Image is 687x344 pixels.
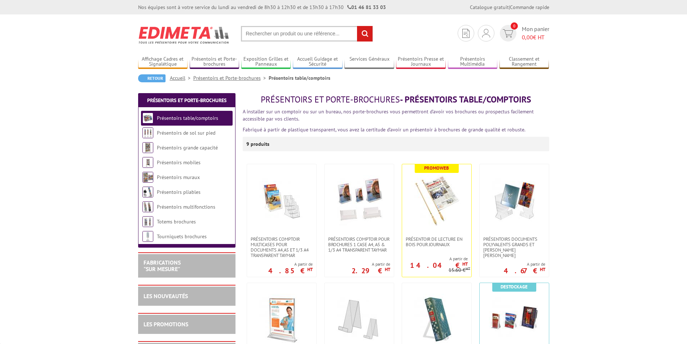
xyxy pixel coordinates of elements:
[268,269,313,273] p: 4.85 €
[157,233,207,240] a: Tourniquets brochures
[142,201,153,212] img: Présentoirs multifonctions
[510,4,549,10] a: Commande rapide
[241,26,373,42] input: Rechercher un produit ou une référence...
[142,216,153,227] img: Totems brochures
[499,56,549,68] a: Classement et Rangement
[483,236,545,258] span: Présentoirs Documents Polyvalents Grands et [PERSON_NAME] [PERSON_NAME]
[138,22,230,48] img: Edimeta
[293,56,343,68] a: Accueil Guidage et Sécurité
[522,34,533,41] span: 0,00
[357,26,373,42] input: rechercher
[511,22,518,30] span: 0
[385,266,390,273] sup: HT
[462,261,468,267] sup: HT
[138,56,188,68] a: Affichage Cadres et Signalétique
[256,175,307,226] img: Présentoirs comptoir multicases POUR DOCUMENTS A4,A5 ET 1/3 A4 TRANSPARENT TAYMAR
[142,172,153,183] img: Présentoirs muraux
[470,4,549,11] div: |
[142,113,153,123] img: Présentoirs table/comptoirs
[466,266,470,271] sup: HT
[352,269,390,273] p: 2.29 €
[157,130,215,136] a: Présentoirs de sol sur pied
[157,159,201,166] a: Présentoirs mobiles
[144,321,188,328] a: LES PROMOTIONS
[482,29,490,38] img: devis rapide
[411,175,462,226] img: Présentoir de lecture en bois pour journaux
[241,56,291,68] a: Exposition Grilles et Panneaux
[142,157,153,168] img: Présentoirs mobiles
[243,108,534,122] font: A installer sur un comptoir ou sur un bureau, nos porte-brochures vous permettront d’avoir vos br...
[498,25,549,42] a: devis rapide 0 Mon panier 0,00€ HT
[402,256,468,262] span: A partir de
[489,175,540,226] img: Présentoirs Documents Polyvalents Grands et Petits Modèles
[142,142,153,153] img: Présentoirs grande capacité
[480,236,549,258] a: Présentoirs Documents Polyvalents Grands et [PERSON_NAME] [PERSON_NAME]
[448,56,498,68] a: Présentoirs Multimédia
[406,236,468,247] span: Présentoir de lecture en bois pour journaux
[142,127,153,138] img: Présentoirs de sol sur pied
[251,236,313,258] span: Présentoirs comptoir multicases POUR DOCUMENTS A4,A5 ET 1/3 A4 TRANSPARENT TAYMAR
[503,29,513,38] img: devis rapide
[243,95,549,104] h1: - Présentoirs table/comptoirs
[193,75,269,81] a: Présentoirs et Porte-brochures
[424,165,449,171] b: Promoweb
[325,236,394,253] a: PRÉSENTOIRS COMPTOIR POUR BROCHURES 1 CASE A4, A5 & 1/3 A4 TRANSPARENT taymar
[334,175,384,226] img: PRÉSENTOIRS COMPTOIR POUR BROCHURES 1 CASE A4, A5 & 1/3 A4 TRANSPARENT taymar
[190,56,239,68] a: Présentoirs et Porte-brochures
[138,4,386,11] div: Nos équipes sont à votre service du lundi au vendredi de 8h30 à 12h30 et de 13h30 à 17h30
[157,115,218,121] a: Présentoirs table/comptoirs
[157,174,200,180] a: Présentoirs muraux
[396,56,446,68] a: Présentoirs Presse et Journaux
[246,137,273,151] p: 9 produits
[352,261,390,267] span: A partir de
[462,29,470,38] img: devis rapide
[147,97,226,104] a: Présentoirs et Porte-brochures
[402,236,471,247] a: Présentoir de lecture en bois pour journaux
[501,284,528,290] b: Destockage
[410,263,468,267] p: 14.04 €
[138,74,166,82] a: Retour
[157,204,215,210] a: Présentoirs multifonctions
[144,292,188,300] a: LES NOUVEAUTÉS
[261,94,400,105] span: Présentoirs et Porte-brochures
[328,236,390,253] span: PRÉSENTOIRS COMPTOIR POUR BROCHURES 1 CASE A4, A5 & 1/3 A4 TRANSPARENT taymar
[142,231,153,242] img: Tourniquets brochures
[522,33,549,42] span: € HT
[268,261,313,267] span: A partir de
[142,187,153,197] img: Présentoirs pliables
[522,25,549,42] span: Mon panier
[504,269,545,273] p: 4.67 €
[307,266,313,273] sup: HT
[243,126,525,133] font: Fabriqué à partir de plastique transparent, vous avez la certitude d’avoir un présentoir à brochu...
[170,75,193,81] a: Accueil
[269,74,330,82] li: Présentoirs table/comptoirs
[247,236,316,258] a: Présentoirs comptoir multicases POUR DOCUMENTS A4,A5 ET 1/3 A4 TRANSPARENT TAYMAR
[470,4,509,10] a: Catalogue gratuit
[144,259,181,273] a: FABRICATIONS"Sur Mesure"
[449,267,470,273] p: 15.60 €
[504,261,545,267] span: A partir de
[157,189,201,195] a: Présentoirs pliables
[347,4,386,10] strong: 01 46 81 33 03
[344,56,394,68] a: Services Généraux
[157,144,218,151] a: Présentoirs grande capacité
[157,218,196,225] a: Totems brochures
[540,266,545,273] sup: HT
